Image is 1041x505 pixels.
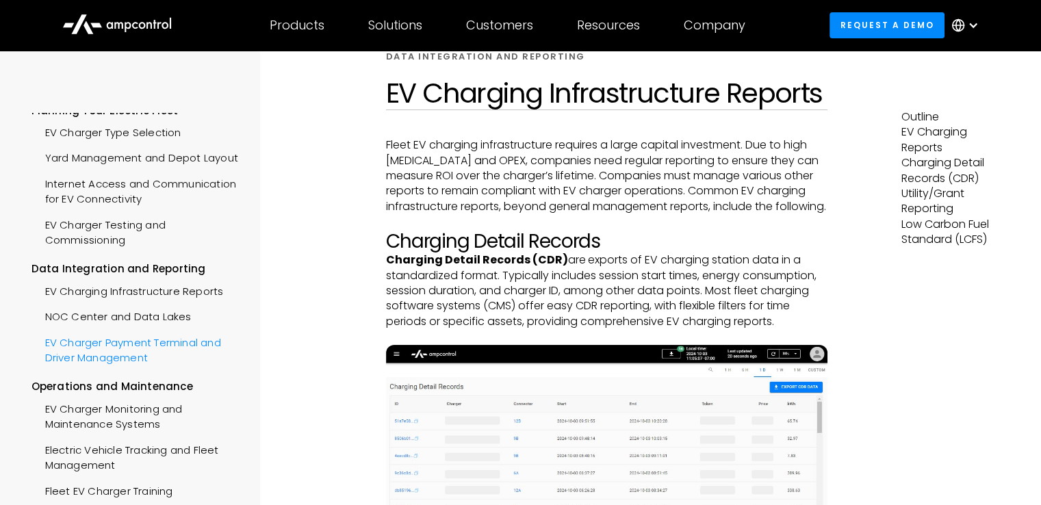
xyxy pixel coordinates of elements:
[684,18,745,33] div: Company
[31,395,240,436] a: EV Charger Monitoring and Maintenance Systems
[270,18,324,33] div: Products
[577,18,640,33] div: Resources
[466,18,533,33] div: Customers
[386,77,827,109] h1: EV Charging Infrastructure Reports
[368,18,422,33] div: Solutions
[386,51,585,63] div: Data Integration and Reporting
[830,12,944,38] a: Request a demo
[901,186,1010,217] p: Utility/Grant Reporting
[386,230,827,253] h2: Charging Detail Records
[31,477,173,502] a: Fleet EV Charger Training
[901,217,1010,248] p: Low Carbon Fuel Standard (LCFS)
[31,277,224,302] a: EV Charging Infrastructure Reports
[31,436,240,477] a: Electric Vehicle Tracking and Fleet Management
[386,329,827,344] p: ‍
[31,328,240,370] a: EV Charger Payment Terminal and Driver Management
[901,109,1010,125] p: Outline
[386,252,827,329] p: are exports of EV charging station data in a standardized format. Typically includes session star...
[386,138,827,214] p: Fleet EV charging infrastructure requires a large capital investment. Due to high [MEDICAL_DATA] ...
[31,211,240,252] a: EV Charger Testing and Commissioning
[386,214,827,229] p: ‍
[31,302,192,328] a: NOC Center and Data Lakes
[31,170,240,211] a: Internet Access and Communication for EV Connectivity
[31,144,238,169] a: Yard Management and Depot Layout
[386,252,568,268] strong: Charging Detail Records (CDR)
[31,118,181,144] a: EV Charger Type Selection
[31,379,240,394] div: Operations and Maintenance
[901,125,1010,155] p: EV Charging Reports
[901,155,1010,186] p: Charging Detail Records (CDR)
[31,261,240,276] div: Data Integration and Reporting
